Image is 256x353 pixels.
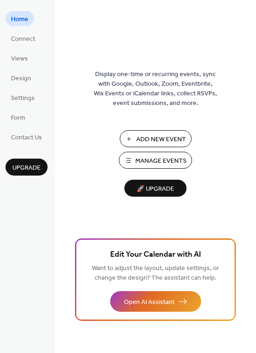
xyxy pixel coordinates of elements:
[5,11,34,26] a: Home
[5,50,33,66] a: Views
[5,90,40,105] a: Settings
[110,248,201,261] span: Edit Your Calendar with AI
[11,15,28,24] span: Home
[5,31,41,46] a: Connect
[5,159,48,176] button: Upgrade
[135,156,187,166] span: Manage Events
[124,180,187,197] button: 🚀 Upgrade
[5,129,48,144] a: Contact Us
[94,70,217,108] span: Display one-time or recurring events, sync with Google, Outlook, Zoom, Eventbrite, Wix Events or ...
[11,113,25,123] span: Form
[12,163,41,173] span: Upgrade
[11,34,35,44] span: Connect
[119,152,192,169] button: Manage Events
[5,70,37,85] a: Design
[120,130,192,147] button: Add New Event
[130,183,181,195] span: 🚀 Upgrade
[5,110,31,125] a: Form
[110,291,201,312] button: Open AI Assistant
[11,74,31,83] span: Design
[11,54,28,64] span: Views
[11,94,35,103] span: Settings
[136,135,186,144] span: Add New Event
[11,133,42,143] span: Contact Us
[92,262,219,284] span: Want to adjust the layout, update settings, or change the design? The assistant can help.
[124,298,175,307] span: Open AI Assistant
